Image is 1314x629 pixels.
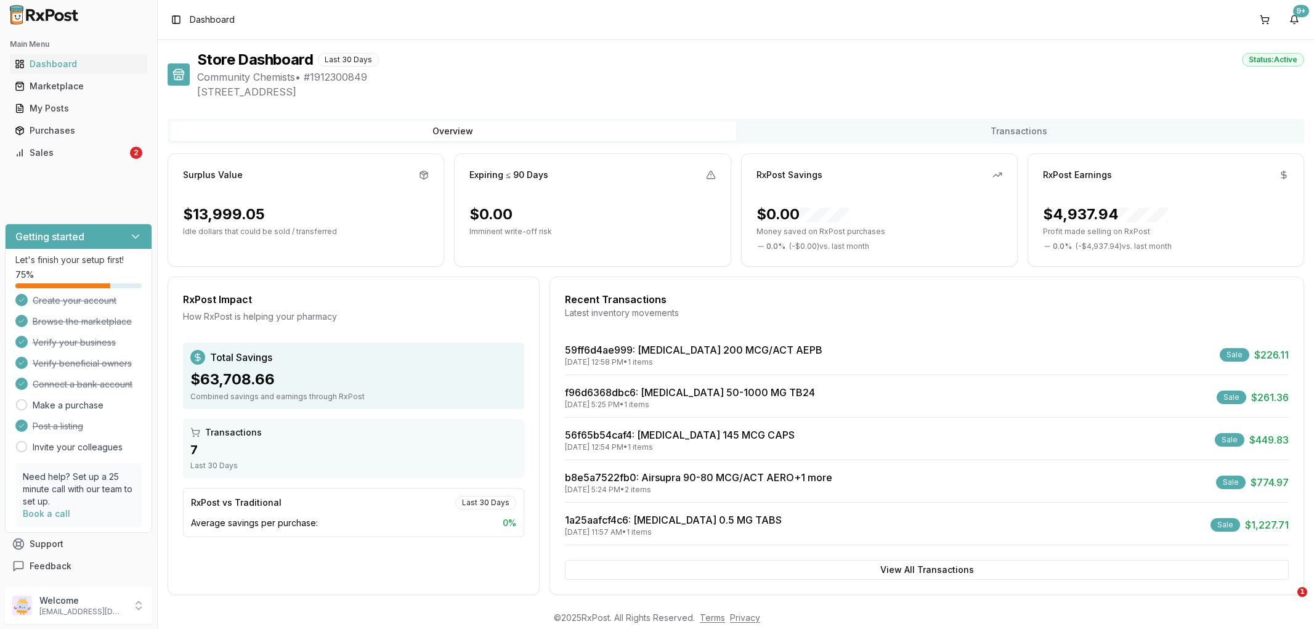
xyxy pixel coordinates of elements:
button: Transactions [736,121,1302,141]
div: RxPost Savings [756,169,822,181]
div: Sale [1215,433,1244,447]
span: Average savings per purchase: [191,517,318,529]
a: Marketplace [10,75,147,97]
span: ( - $0.00 ) vs. last month [789,241,869,251]
div: My Posts [15,102,142,115]
div: Purchases [15,124,142,137]
div: 7 [190,441,517,458]
button: View All Transactions [565,560,1289,580]
span: Community Chemists • # 1912300849 [197,70,1304,84]
span: 0 % [503,517,516,529]
div: Sales [15,147,128,159]
div: $63,708.66 [190,370,517,389]
div: 2 [130,147,142,159]
span: $1,227.71 [1245,517,1289,532]
div: [DATE] 11:57 AM • 1 items [565,527,782,537]
span: 0.0 % [766,241,785,251]
p: Welcome [39,595,125,607]
div: RxPost Impact [183,292,524,307]
span: 75 % [15,269,34,281]
p: Let's finish your setup first! [15,254,142,266]
p: Need help? Set up a 25 minute call with our team to set up. [23,471,134,508]
button: My Posts [5,99,152,118]
nav: breadcrumb [190,14,235,26]
h1: Store Dashboard [197,50,313,70]
button: Dashboard [5,54,152,74]
span: Verify your business [33,336,116,349]
a: 1a25aafcf4c6: [MEDICAL_DATA] 0.5 MG TABS [565,514,782,526]
div: RxPost Earnings [1043,169,1112,181]
div: 9+ [1293,5,1309,17]
a: 59ff6d4ae999: [MEDICAL_DATA] 200 MCG/ACT AEPB [565,344,822,356]
div: Sale [1211,518,1240,532]
div: Expiring ≤ 90 Days [469,169,548,181]
img: User avatar [12,596,32,615]
span: $774.97 [1251,475,1289,490]
a: Invite your colleagues [33,441,123,453]
div: $0.00 [469,205,513,224]
div: Sale [1217,391,1246,404]
div: Last 30 Days [190,461,517,471]
a: Privacy [730,612,760,623]
div: Latest inventory movements [565,307,1289,319]
a: f96d6368dbc6: [MEDICAL_DATA] 50-1000 MG TB24 [565,386,815,399]
span: Connect a bank account [33,378,132,391]
button: Purchases [5,121,152,140]
div: [DATE] 5:25 PM • 1 items [565,400,815,410]
img: RxPost Logo [5,5,84,25]
a: Sales2 [10,142,147,164]
a: Book a call [23,508,70,519]
div: Marketplace [15,80,142,92]
button: Support [5,533,152,555]
a: Dashboard [10,53,147,75]
div: Status: Active [1242,53,1304,67]
span: Total Savings [210,350,272,365]
a: My Posts [10,97,147,120]
h2: Main Menu [10,39,147,49]
div: Sale [1216,476,1246,489]
div: $13,999.05 [183,205,265,224]
div: Last 30 Days [455,496,516,509]
div: Sale [1220,348,1249,362]
p: Imminent write-off risk [469,227,715,237]
span: [STREET_ADDRESS] [197,84,1304,99]
a: Purchases [10,120,147,142]
a: Terms [700,612,725,623]
span: $449.83 [1249,432,1289,447]
div: How RxPost is helping your pharmacy [183,310,524,323]
a: 56f65b54caf4: [MEDICAL_DATA] 145 MCG CAPS [565,429,795,441]
button: 9+ [1284,10,1304,30]
div: $4,937.94 [1043,205,1168,224]
div: Dashboard [15,58,142,70]
div: Last 30 Days [318,53,379,67]
a: b8e5a7522fb0: Airsupra 90-80 MCG/ACT AERO+1 more [565,471,832,484]
div: [DATE] 5:24 PM • 2 items [565,485,832,495]
span: ( - $4,937.94 ) vs. last month [1076,241,1172,251]
span: $226.11 [1254,347,1289,362]
p: Idle dollars that could be sold / transferred [183,227,429,237]
div: [DATE] 12:54 PM • 1 items [565,442,795,452]
p: Money saved on RxPost purchases [756,227,1002,237]
div: Combined savings and earnings through RxPost [190,392,517,402]
span: Create your account [33,294,116,307]
p: [EMAIL_ADDRESS][DOMAIN_NAME] [39,607,125,617]
span: Transactions [205,426,262,439]
div: Recent Transactions [565,292,1289,307]
span: Verify beneficial owners [33,357,132,370]
div: $0.00 [756,205,849,224]
a: Make a purchase [33,399,103,412]
span: Dashboard [190,14,235,26]
button: Marketplace [5,76,152,96]
span: Post a listing [33,420,83,432]
span: $261.36 [1251,390,1289,405]
h3: Getting started [15,229,84,244]
div: RxPost vs Traditional [191,497,282,509]
span: Browse the marketplace [33,315,132,328]
button: Overview [170,121,736,141]
span: Feedback [30,560,71,572]
p: Profit made selling on RxPost [1043,227,1289,237]
div: [DATE] 12:58 PM • 1 items [565,357,822,367]
div: Surplus Value [183,169,243,181]
iframe: Intercom live chat [1272,587,1302,617]
button: Sales2 [5,143,152,163]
